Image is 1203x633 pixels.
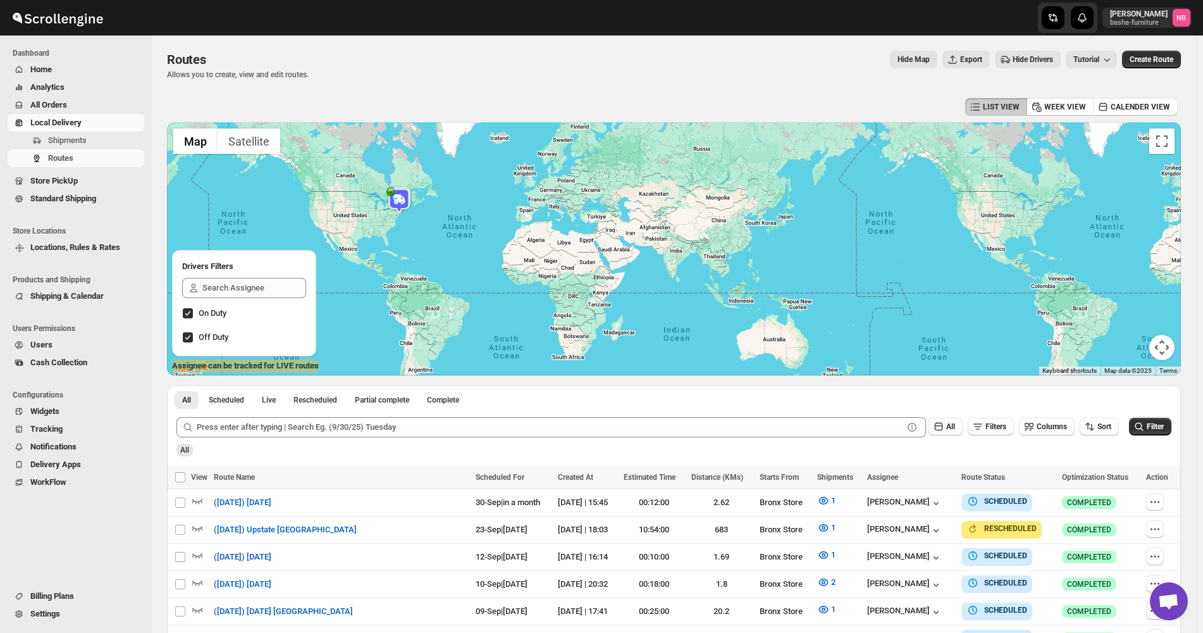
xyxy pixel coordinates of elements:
span: Routes [167,52,206,67]
div: [DATE] | 17:41 [558,605,616,618]
button: Tutorial [1066,51,1117,68]
b: SCHEDULED [984,606,1027,615]
button: Columns [1019,418,1075,436]
div: 00:10:00 [624,551,684,563]
button: WorkFlow [8,473,144,491]
span: All [182,395,191,405]
div: 00:18:00 [624,578,684,591]
span: Shipments [817,473,853,482]
button: Map action label [890,51,937,68]
span: 1 [831,523,836,532]
button: All routes [175,391,199,409]
button: [PERSON_NAME] [867,524,942,537]
span: Hide Map [898,54,930,65]
button: Toggle fullscreen view [1149,128,1175,154]
button: Tracking [8,420,144,438]
p: Allows you to create, view and edit routes. [167,70,309,80]
span: COMPLETED [1067,525,1111,535]
span: Off Duty [199,332,228,342]
span: Routes [48,153,73,163]
span: Users [30,340,52,349]
button: All Orders [8,96,144,114]
button: Map camera controls [1149,335,1175,360]
span: Sort [1097,422,1111,431]
span: Locations, Rules & Rates [30,242,120,252]
span: All Orders [30,100,67,110]
span: ([DATE]) [DATE] [GEOGRAPHIC_DATA] [214,605,353,618]
span: 1 [831,550,836,560]
span: Starts From [760,473,799,482]
span: COMPLETED [1067,552,1111,562]
div: Bronx Store [760,578,810,591]
span: Estimated Time [624,473,676,482]
span: 1 [831,605,836,614]
text: NB [1177,14,1187,22]
button: Home [8,61,144,78]
button: SCHEDULED [966,549,1027,562]
span: Complete [427,395,459,405]
span: Filters [985,422,1006,431]
b: SCHEDULED [984,551,1027,560]
p: [PERSON_NAME] [1110,9,1168,19]
span: Shipments [48,135,87,145]
button: Create Route [1122,51,1181,68]
div: Bronx Store [760,551,810,563]
span: Products and Shipping [13,275,145,285]
button: [PERSON_NAME] [867,579,942,591]
button: Show street map [173,128,218,154]
span: Columns [1037,422,1067,431]
span: Partial complete [355,395,409,405]
button: Shipping & Calendar [8,287,144,305]
button: 1 [810,518,843,538]
span: Filter [1147,422,1164,431]
div: 10:54:00 [624,523,684,536]
button: [PERSON_NAME] [867,497,942,510]
span: Analytics [30,82,65,92]
span: Dashboard [13,48,145,58]
button: SCHEDULED [966,577,1027,589]
button: Keyboard shortcuts [1042,367,1097,375]
div: 2.62 [691,496,751,509]
span: All [946,422,955,431]
h2: Drivers Filters [182,260,306,273]
span: Scheduled [209,395,244,405]
span: Route Status [961,473,1005,482]
div: [PERSON_NAME] [867,606,942,618]
button: Show satellite imagery [218,128,280,154]
span: Route Name [214,473,255,482]
span: 1 [831,496,836,505]
span: Tracking [30,424,63,434]
span: 23-Sep | [DATE] [476,525,527,534]
button: RESCHEDULED [966,522,1037,535]
button: WEEK VIEW [1027,98,1094,116]
button: All [928,418,963,436]
span: COMPLETED [1067,498,1111,508]
span: COMPLETED [1067,606,1111,617]
div: 00:25:00 [624,605,684,618]
div: [DATE] | 18:03 [558,523,616,536]
span: ([DATE]) Upstate [GEOGRAPHIC_DATA] [214,523,357,536]
button: [PERSON_NAME] [867,551,942,564]
div: 00:12:00 [624,496,684,509]
span: Configurations [13,390,145,400]
span: Live [262,395,276,405]
span: LIST VIEW [983,102,1020,112]
span: Notifications [30,442,77,451]
button: Shipments [8,132,144,149]
span: Tutorial [1073,55,1099,64]
span: Distance (KMs) [691,473,743,482]
button: Settings [8,605,144,623]
img: ScrollEngine [10,2,105,34]
span: CALENDER VIEW [1111,102,1170,112]
button: User menu [1102,8,1192,28]
a: Open chat [1150,582,1188,620]
span: Standard Shipping [30,194,96,203]
span: Billing Plans [30,591,74,601]
button: 1 [810,599,843,620]
button: Cash Collection [8,354,144,372]
span: ([DATE]) [DATE] [214,496,271,509]
button: Users [8,336,144,354]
